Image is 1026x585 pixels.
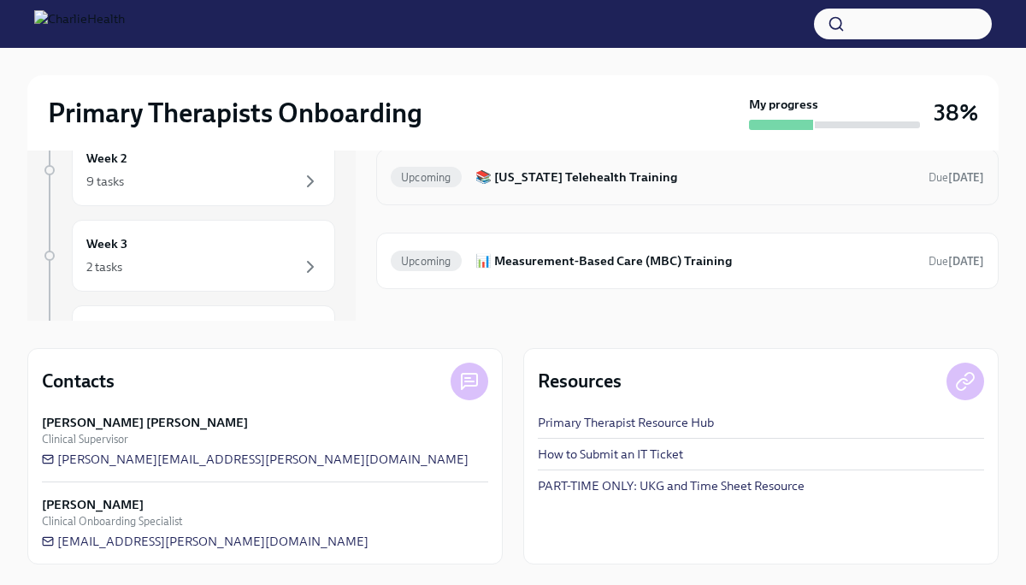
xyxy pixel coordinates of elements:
[538,446,683,463] a: How to Submit an IT Ticket
[749,96,818,113] strong: My progress
[41,220,335,292] a: Week 32 tasks
[41,305,335,377] a: Week 4
[42,369,115,394] h4: Contacts
[86,258,122,275] div: 2 tasks
[86,173,124,190] div: 9 tasks
[86,320,128,339] h6: Week 4
[376,316,511,342] h4: Completed tasks
[391,171,462,184] span: Upcoming
[42,431,128,447] span: Clinical Supervisor
[948,171,984,184] strong: [DATE]
[538,369,622,394] h4: Resources
[934,97,978,128] h3: 38%
[376,316,999,342] div: Completed tasks
[42,533,369,550] a: [EMAIL_ADDRESS][PERSON_NAME][DOMAIN_NAME]
[42,414,248,431] strong: [PERSON_NAME] [PERSON_NAME]
[929,255,984,268] span: Due
[929,171,984,184] span: Due
[391,247,984,275] a: Upcoming📊 Measurement-Based Care (MBC) TrainingDue[DATE]
[538,414,714,431] a: Primary Therapist Resource Hub
[929,253,984,269] span: August 20th, 2025 09:00
[475,168,915,186] h6: 📚 [US_STATE] Telehealth Training
[86,234,127,253] h6: Week 3
[929,169,984,186] span: August 25th, 2025 09:00
[538,477,805,494] a: PART-TIME ONLY: UKG and Time Sheet Resource
[948,255,984,268] strong: [DATE]
[391,255,462,268] span: Upcoming
[42,496,144,513] strong: [PERSON_NAME]
[41,134,335,206] a: Week 29 tasks
[42,451,469,468] a: [PERSON_NAME][EMAIL_ADDRESS][PERSON_NAME][DOMAIN_NAME]
[34,10,125,38] img: CharlieHealth
[391,163,984,191] a: Upcoming📚 [US_STATE] Telehealth TrainingDue[DATE]
[86,149,127,168] h6: Week 2
[475,251,915,270] h6: 📊 Measurement-Based Care (MBC) Training
[42,513,182,529] span: Clinical Onboarding Specialist
[48,96,422,130] h2: Primary Therapists Onboarding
